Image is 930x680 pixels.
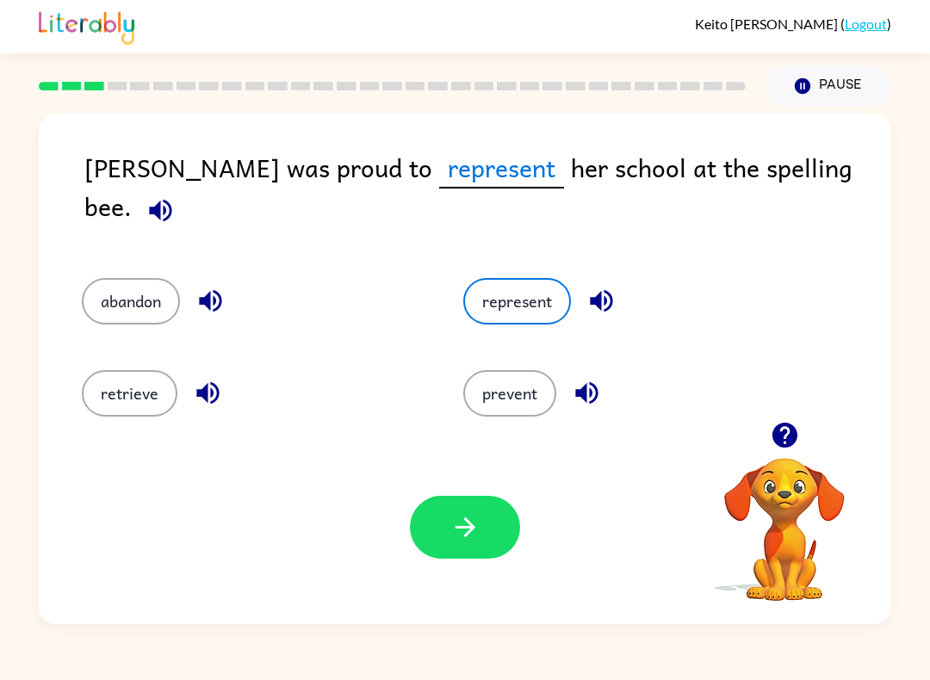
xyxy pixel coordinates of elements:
button: abandon [82,278,180,325]
button: prevent [463,370,556,417]
span: represent [439,148,564,189]
img: Literably [39,7,134,45]
button: Pause [766,66,891,106]
div: ( ) [695,15,891,32]
video: Your browser must support playing .mp4 files to use Literably. Please try using another browser. [698,431,871,603]
div: [PERSON_NAME] was proud to her school at the spelling bee. [84,148,891,244]
button: represent [463,278,571,325]
span: Keito [PERSON_NAME] [695,15,840,32]
button: retrieve [82,370,177,417]
a: Logout [845,15,887,32]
